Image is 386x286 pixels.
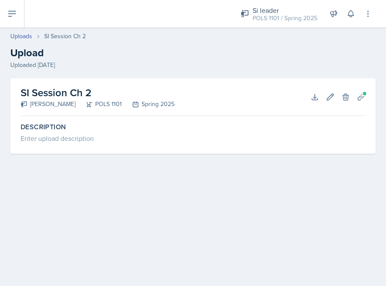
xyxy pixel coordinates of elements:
div: [PERSON_NAME] [21,100,75,109]
div: Si leader [253,5,317,15]
h2: Upload [10,45,376,61]
div: POLS 1101 / Spring 2025 [253,14,317,23]
label: Description [21,123,365,131]
div: Spring 2025 [122,100,175,109]
div: SI Session Ch 2 [44,32,86,41]
a: Uploads [10,32,32,41]
div: Uploaded [DATE] [10,61,376,70]
div: POLS 1101 [75,100,122,109]
h2: SI Session Ch 2 [21,85,175,100]
div: Enter upload description [21,133,365,143]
